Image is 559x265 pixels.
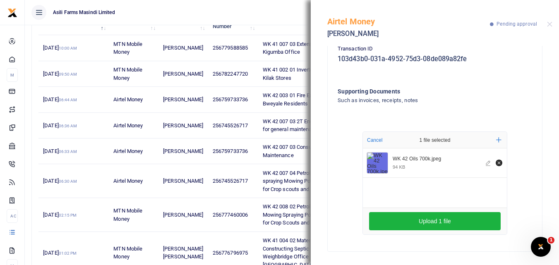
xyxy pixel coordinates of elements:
[43,212,77,218] span: [DATE]
[338,87,499,96] h4: Supporting Documents
[263,144,357,158] span: WK 42 007 03 Consumables for general Maintenance
[163,246,203,260] span: [PERSON_NAME] [PERSON_NAME]
[213,178,248,184] span: 256745526717
[43,71,77,77] span: [DATE]
[497,21,537,27] span: Pending approval
[59,213,77,217] small: 02:15 PM
[213,45,248,51] span: 256779588585
[163,148,203,154] span: [PERSON_NAME]
[367,153,388,173] img: WK 42 Oils 700k.jpeg
[7,9,17,15] a: logo-small logo-large logo-large
[327,30,490,38] h5: [PERSON_NAME]
[113,148,143,154] span: Airtel Money
[213,148,248,154] span: 256759733736
[59,124,77,128] small: 06:36 AM
[7,8,17,18] img: logo-small
[213,212,248,218] span: 256777460006
[327,17,490,26] h5: Airtel Money
[50,9,118,16] span: Asili Farms Masindi Limited
[393,164,405,170] div: 94 KB
[263,170,354,192] span: WK 42 007 04 Petrol for welding spraying Mowing Powersaw and bikes for Crop scouts and Security
[59,149,77,154] small: 06:33 AM
[213,122,248,129] span: 256745526717
[163,71,203,77] span: [PERSON_NAME]
[213,71,248,77] span: 256782247720
[43,96,77,103] span: [DATE]
[263,118,356,133] span: WK 42 007 03 2T Engine Oil Break Fluid for general maintenance
[548,237,554,244] span: 1
[113,208,142,222] span: MTN Mobile Money
[263,67,348,81] span: WK 41 002 01 Inverter 200w 24V for Kilak Stores
[59,72,77,76] small: 09:50 AM
[113,178,143,184] span: Airtel Money
[43,122,77,129] span: [DATE]
[369,212,501,230] button: Upload 1 file
[59,179,77,184] small: 06:30 AM
[163,96,203,103] span: [PERSON_NAME]
[484,158,493,167] button: Edit file WK 42 Oils 700k.jpeg
[263,203,354,226] span: WK 42 008 02 Petrol for Welding Mowing Spraying Powersaw and bikes for Crop Scouts and Security
[213,250,248,256] span: 256776796975
[547,21,552,27] button: Close
[263,92,347,107] span: WK 42 003 01 Fire Extinguishers for Bweyale Residents
[163,122,203,129] span: [PERSON_NAME]
[494,158,504,167] button: Remove file
[393,156,481,162] div: WK 42 Oils 700k.jpeg
[43,148,77,154] span: [DATE]
[338,55,532,63] h5: 103d43b0-031a-4952-75d3-08de089a82fe
[213,96,248,103] span: 256759733736
[59,46,77,50] small: 10:00 AM
[362,131,507,235] div: File Uploader
[113,41,142,55] span: MTN Mobile Money
[338,96,499,105] h4: Such as invoices, receipts, notes
[43,250,77,256] span: [DATE]
[7,209,18,223] li: Ac
[400,132,470,148] div: 1 file selected
[59,98,77,102] small: 06:44 AM
[43,45,77,51] span: [DATE]
[365,135,385,146] button: Cancel
[113,122,143,129] span: Airtel Money
[59,251,77,255] small: 01:02 PM
[113,67,142,81] span: MTN Mobile Money
[531,237,551,257] iframe: Intercom live chat
[338,45,532,53] p: Transaction ID
[113,96,143,103] span: Airtel Money
[163,212,203,218] span: [PERSON_NAME]
[7,68,18,82] li: M
[163,45,203,51] span: [PERSON_NAME]
[113,246,142,260] span: MTN Mobile Money
[263,41,345,55] span: WK 41 007 03 Extension Cables for Kigumba Office
[493,134,505,146] button: Add more files
[43,178,77,184] span: [DATE]
[163,178,203,184] span: [PERSON_NAME]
